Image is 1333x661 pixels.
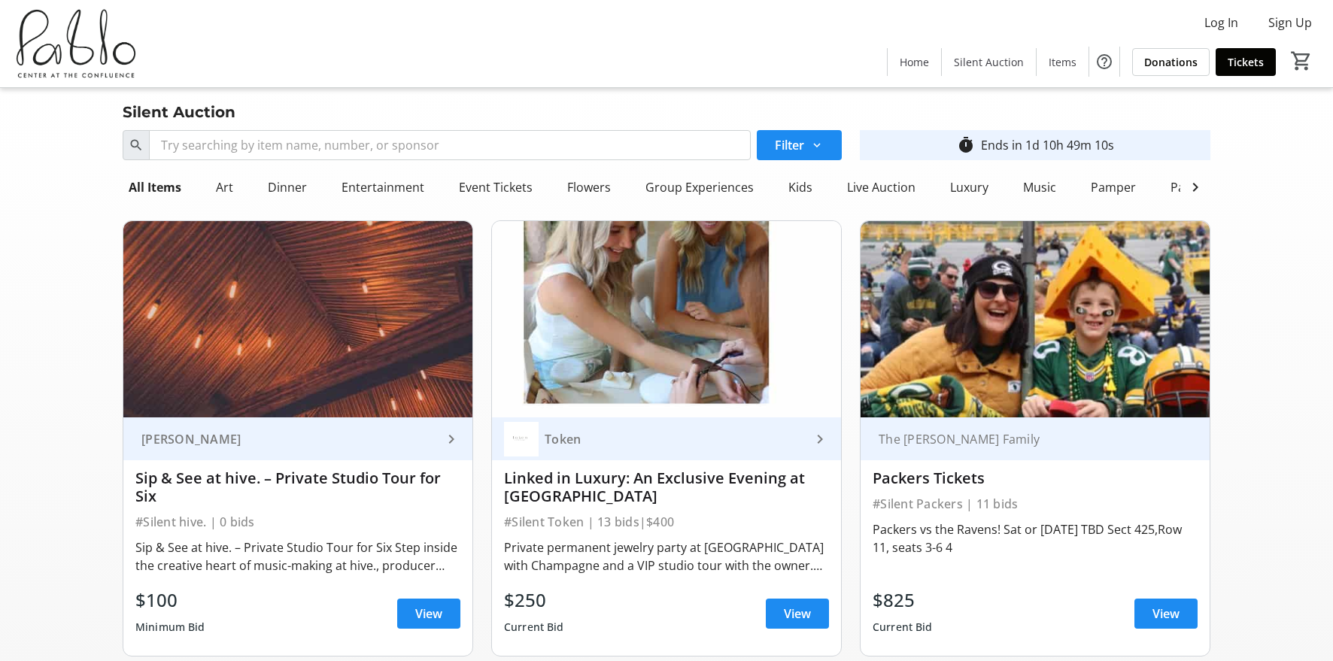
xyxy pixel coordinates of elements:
mat-icon: keyboard_arrow_right [442,430,460,448]
button: Filter [757,130,842,160]
img: Packers Tickets [861,221,1210,417]
a: Silent Auction [942,48,1036,76]
div: Entertainment [336,172,430,202]
input: Try searching by item name, number, or sponsor [149,130,751,160]
span: View [1152,605,1180,623]
span: Home [900,54,929,70]
div: Dinner [262,172,313,202]
span: Filter [775,136,804,154]
div: Token [539,432,811,447]
div: #Silent hive. | 0 bids [135,511,460,532]
div: Group Experiences [639,172,760,202]
mat-icon: timer_outline [957,136,975,154]
div: Private permanent jewelry party at [GEOGRAPHIC_DATA] with Champagne and a VIP studio tour with th... [504,538,829,575]
span: View [784,605,811,623]
a: Items [1037,48,1089,76]
div: Sip & See at hive. – Private Studio Tour for Six [135,469,460,505]
div: Packers vs the Ravens! Sat or [DATE] TBD Sect 425,Row 11, seats 3-6 4 [873,520,1198,556]
div: #Silent Token | 13 bids | $400 [504,511,829,532]
div: $100 [135,587,205,614]
div: Luxury [944,172,994,202]
div: Pamper [1085,172,1142,202]
a: View [766,599,829,629]
mat-icon: keyboard_arrow_right [811,430,829,448]
div: Art [210,172,239,202]
div: All Items [123,172,187,202]
img: Linked in Luxury: An Exclusive Evening at Token [492,221,841,417]
div: Live Auction [841,172,922,202]
a: View [1134,599,1198,629]
span: Tickets [1228,54,1264,70]
div: The [PERSON_NAME] Family [873,432,1180,447]
a: Tickets [1216,48,1276,76]
a: Home [888,48,941,76]
div: Sip & See at hive. – Private Studio Tour for Six Step inside the creative heart of music-making a... [135,538,460,575]
div: Linked in Luxury: An Exclusive Evening at [GEOGRAPHIC_DATA] [504,469,829,505]
span: Silent Auction [954,54,1024,70]
a: [PERSON_NAME] [123,417,472,460]
span: Log In [1204,14,1238,32]
div: [PERSON_NAME] [135,432,442,447]
div: Kids [782,172,818,202]
div: Music [1017,172,1062,202]
img: Pablo Center's Logo [9,6,143,81]
span: Items [1049,54,1076,70]
div: Ends in 1d 10h 49m 10s [981,136,1114,154]
div: $250 [504,587,564,614]
button: Log In [1192,11,1250,35]
div: Current Bid [504,614,564,641]
img: Sip & See at hive. – Private Studio Tour for Six [123,221,472,417]
div: Party [1164,172,1207,202]
span: View [415,605,442,623]
div: Flowers [561,172,617,202]
button: Sign Up [1256,11,1324,35]
a: Donations [1132,48,1210,76]
a: View [397,599,460,629]
span: Donations [1144,54,1198,70]
div: Minimum Bid [135,614,205,641]
a: TokenToken [492,417,841,460]
span: Sign Up [1268,14,1312,32]
div: #Silent Packers | 11 bids [873,493,1198,514]
button: Cart [1288,47,1315,74]
button: Help [1089,47,1119,77]
div: Silent Auction [114,100,244,124]
div: Event Tickets [453,172,539,202]
div: $825 [873,587,933,614]
div: Packers Tickets [873,469,1198,487]
div: Current Bid [873,614,933,641]
img: Token [504,422,539,456]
